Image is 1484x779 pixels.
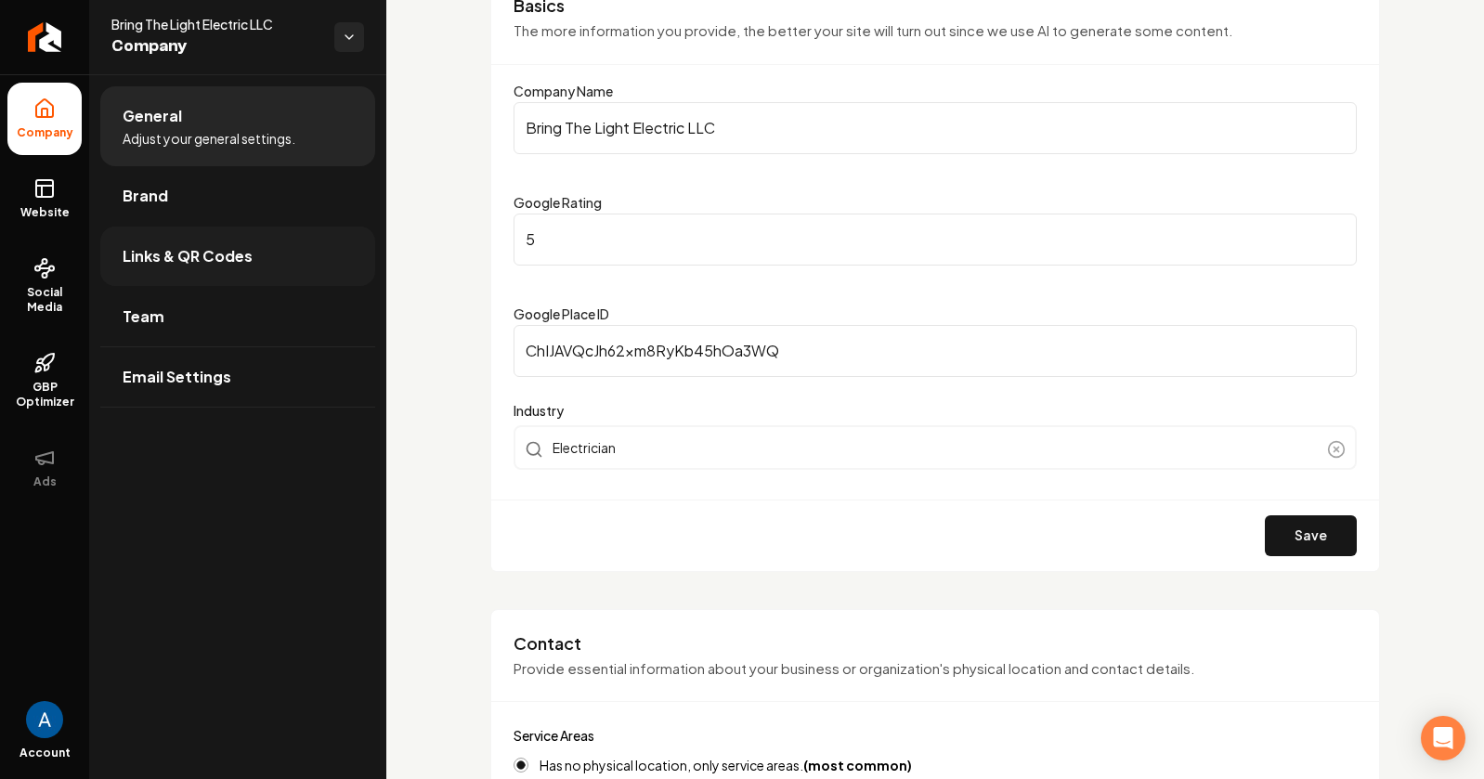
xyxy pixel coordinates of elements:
a: Links & QR Codes [100,227,375,286]
span: Website [13,205,77,220]
a: Social Media [7,242,82,330]
span: Links & QR Codes [123,245,253,267]
a: Website [7,162,82,235]
span: Bring The Light Electric LLC [111,15,319,33]
span: Company [9,125,81,140]
img: Rebolt Logo [28,22,62,52]
span: Email Settings [123,366,231,388]
div: Open Intercom Messenger [1421,716,1465,760]
input: Google Place ID [514,325,1357,377]
span: GBP Optimizer [7,380,82,409]
p: The more information you provide, the better your site will turn out since we use AI to generate ... [514,20,1357,42]
span: Company [111,33,319,59]
a: Brand [100,166,375,226]
h3: Contact [514,632,1357,655]
label: Service Areas [514,727,594,744]
input: Google Rating [514,214,1357,266]
label: Industry [514,399,1357,422]
span: Adjust your general settings. [123,129,295,148]
label: Google Rating [514,194,602,211]
span: Ads [26,474,64,489]
a: Email Settings [100,347,375,407]
button: Save [1265,515,1357,556]
strong: (most common) [803,757,912,773]
span: Team [123,305,164,328]
label: Has no physical location, only service areas. [540,759,912,772]
button: Ads [7,432,82,504]
a: GBP Optimizer [7,337,82,424]
img: Andrew Magana [26,701,63,738]
p: Provide essential information about your business or organization's physical location and contact... [514,658,1357,680]
span: Account [20,746,71,760]
span: General [123,105,182,127]
a: Team [100,287,375,346]
span: Brand [123,185,168,207]
span: Social Media [7,285,82,315]
label: Google Place ID [514,305,609,322]
input: Company Name [514,102,1357,154]
button: Open user button [26,701,63,738]
label: Company Name [514,83,613,99]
